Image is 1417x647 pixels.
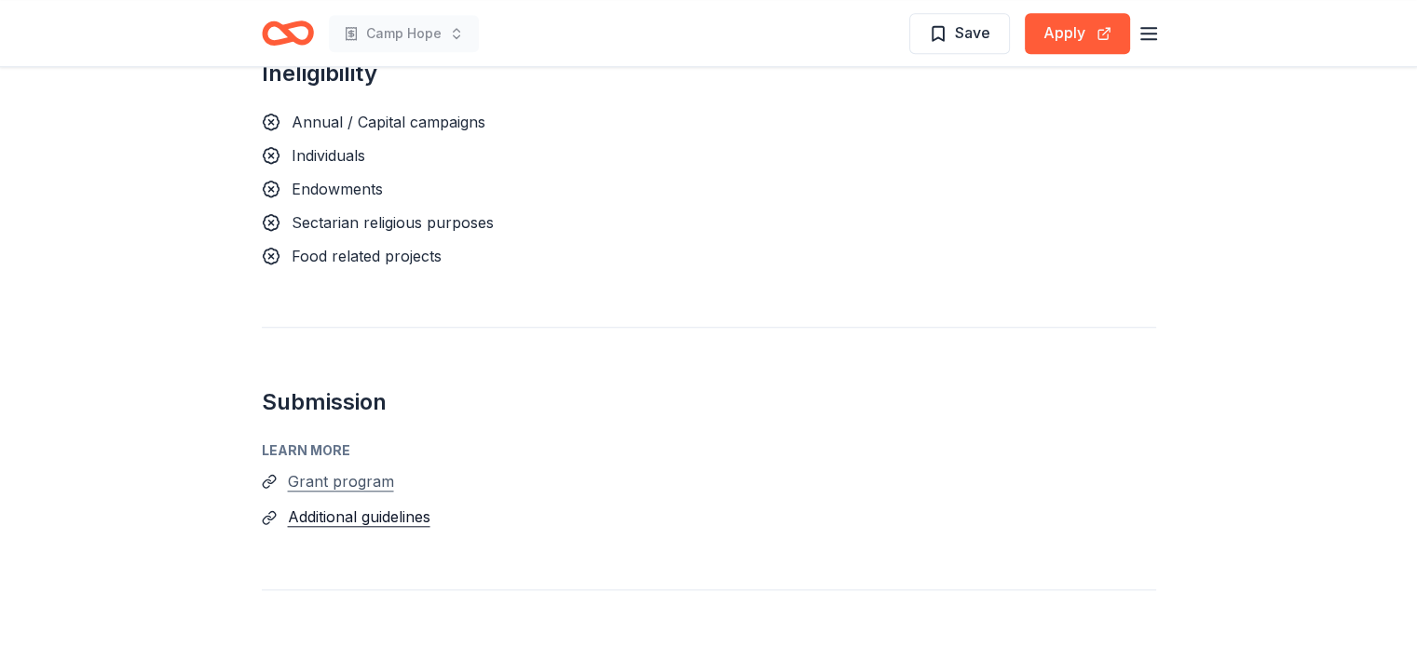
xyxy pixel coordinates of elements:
span: Individuals [292,146,365,165]
span: Endowments [292,180,383,198]
span: Camp Hope [366,22,442,45]
div: Learn more [262,439,1156,462]
button: Save [909,13,1010,54]
span: Food related projects [292,247,442,265]
span: Annual / Capital campaigns [292,113,485,131]
h2: Ineligibility [262,59,843,88]
button: Apply [1025,13,1130,54]
button: Grant program [288,469,394,493]
span: Sectarian religious purposes [292,213,494,232]
button: Camp Hope [329,15,479,52]
a: Home [262,11,314,55]
button: Additional guidelines [288,505,430,529]
span: Save [955,20,990,45]
h2: Submission [262,387,1156,417]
